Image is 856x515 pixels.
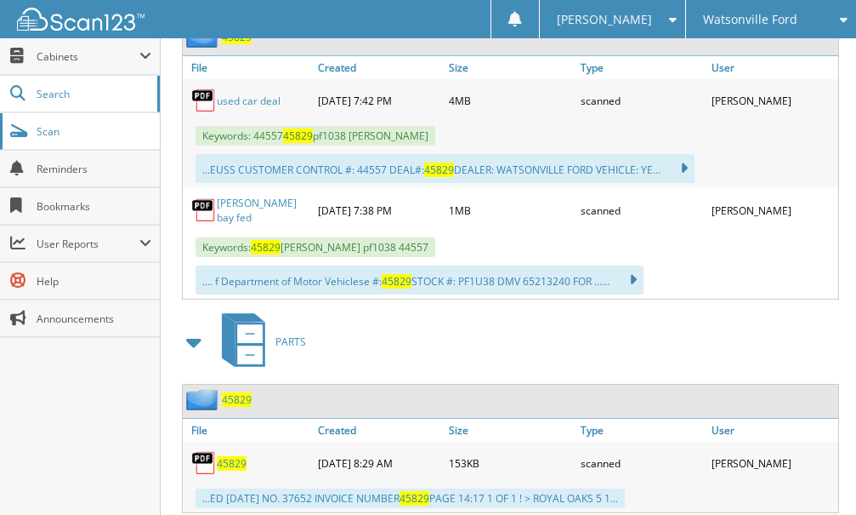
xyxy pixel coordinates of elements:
[707,419,838,442] a: User
[37,199,151,214] span: Bookmarks
[222,392,252,407] a: 45829
[191,197,217,223] img: PDF.png
[217,456,247,471] a: 45829
[576,192,707,229] div: scanned
[37,87,149,101] span: Search
[445,56,575,79] a: Size
[186,389,222,410] img: folder2.png
[37,312,151,326] span: Announcements
[196,154,694,183] div: ...EUSS CUSTOMER CONTROL #: 44557 DEAL#: DEALER: WATSONVILLE FORD VEHICLE: YE...
[314,419,445,442] a: Created
[196,266,643,295] div: .... f Department of Motor Vehiclese #: STOCK #: PF1U38 DMV 65213240 FOR ......
[445,419,575,442] a: Size
[212,308,306,375] a: PARTS
[314,83,445,117] div: [DATE] 7:42 PM
[217,196,309,225] a: [PERSON_NAME] bay fed
[314,192,445,229] div: [DATE] 7:38 PM
[576,83,707,117] div: scanned
[314,56,445,79] a: Created
[707,446,838,480] div: [PERSON_NAME]
[191,88,217,113] img: PDF.png
[196,489,625,508] div: ...ED [DATE] NO. 37652 INVOICE NUMBER PAGE 14:17 1 OF 1 ! > ROYAL OAKS 5 1...
[183,419,314,442] a: File
[217,94,281,108] a: used car deal
[37,124,151,139] span: Scan
[576,446,707,480] div: scanned
[283,129,313,143] span: 45829
[557,14,652,25] span: [PERSON_NAME]
[37,237,139,251] span: User Reports
[445,192,575,229] div: 1MB
[445,446,575,480] div: 153KB
[445,83,575,117] div: 4MB
[707,192,838,229] div: [PERSON_NAME]
[17,8,145,31] img: scan123-logo-white.svg
[707,56,838,79] a: User
[382,274,411,289] span: 45829
[771,433,856,515] iframe: Chat Widget
[251,240,281,255] span: 45829
[703,14,797,25] span: Watsonville Ford
[196,126,435,146] span: Keywords: 44557 pf1038 [PERSON_NAME]
[314,446,445,480] div: [DATE] 8:29 AM
[275,335,306,349] span: PARTS
[576,419,707,442] a: Type
[196,237,435,257] span: Keywords: [PERSON_NAME] pf1038 44557
[183,56,314,79] a: File
[576,56,707,79] a: Type
[37,274,151,289] span: Help
[424,163,454,177] span: 45829
[707,83,838,117] div: [PERSON_NAME]
[37,49,139,64] span: Cabinets
[37,162,151,176] span: Reminders
[191,450,217,476] img: PDF.png
[400,491,429,506] span: 45829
